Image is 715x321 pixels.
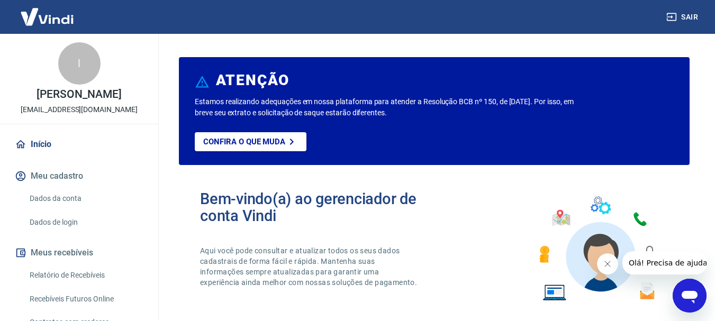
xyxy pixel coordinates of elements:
a: Dados da conta [25,188,146,209]
a: Relatório de Recebíveis [25,264,146,286]
button: Sair [664,7,702,27]
p: Estamos realizando adequações em nossa plataforma para atender a Resolução BCB nº 150, de [DATE].... [195,96,578,118]
iframe: Botão para abrir a janela de mensagens [673,279,707,313]
img: Imagem de um avatar masculino com diversos icones exemplificando as funcionalidades do gerenciado... [530,190,668,307]
iframe: Fechar mensagem [597,253,618,274]
a: Confira o que muda [195,132,306,151]
a: Dados de login [25,212,146,233]
div: l [58,42,101,85]
p: Confira o que muda [203,137,285,146]
a: Início [13,133,146,156]
span: Olá! Precisa de ajuda? [6,7,89,16]
p: [PERSON_NAME] [37,89,121,100]
h6: ATENÇÃO [216,75,289,86]
h2: Bem-vindo(a) ao gerenciador de conta Vindi [200,190,435,224]
button: Meus recebíveis [13,241,146,264]
button: Meu cadastro [13,164,146,188]
a: Recebíveis Futuros Online [25,288,146,310]
p: Aqui você pode consultar e atualizar todos os seus dados cadastrais de forma fácil e rápida. Mant... [200,245,419,288]
img: Vindi [13,1,82,33]
p: [EMAIL_ADDRESS][DOMAIN_NAME] [21,104,138,115]
iframe: Mensagem da empresa [622,251,707,274]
